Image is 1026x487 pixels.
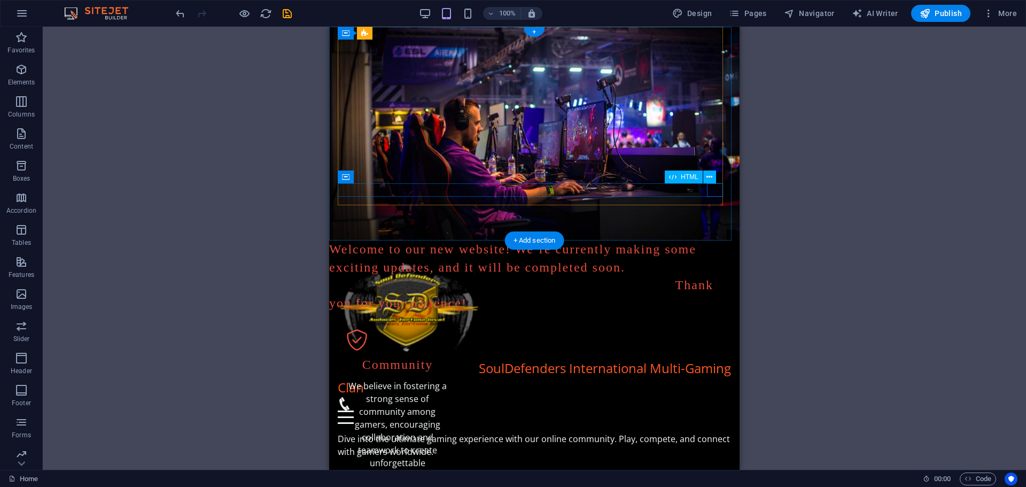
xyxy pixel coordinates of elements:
span: Navigator [784,8,835,19]
div: + [524,27,545,37]
p: Slider [13,335,30,343]
span: Code [965,473,991,485]
button: Click here to leave preview mode and continue editing [238,7,251,20]
h6: Session time [923,473,951,485]
i: Save (Ctrl+S) [281,7,293,20]
span: : [942,475,943,483]
i: On resize automatically adjust zoom level to fit chosen device. [527,9,537,18]
p: Accordion [6,206,36,215]
p: Forms [12,431,31,439]
p: Footer [12,399,31,407]
p: Elements [8,78,35,87]
p: Header [11,367,32,375]
button: Design [668,5,717,22]
span: HTML [681,174,698,180]
button: AI Writer [848,5,903,22]
span: 00 00 [934,473,951,485]
p: Features [9,270,34,279]
button: Publish [911,5,970,22]
button: Navigator [780,5,839,22]
p: Images [11,303,33,311]
span: Publish [920,8,962,19]
p: Content [10,142,33,151]
p: Tables [12,238,31,247]
span: Design [672,8,712,19]
p: Boxes [13,174,30,183]
i: Undo: fc-headlines (H3 -> H2) (Ctrl+Z) [174,7,186,20]
button: reload [259,7,272,20]
span: Pages [729,8,766,19]
button: 100% [483,7,521,20]
div: Design (Ctrl+Alt+Y) [668,5,717,22]
img: Editor Logo [61,7,142,20]
button: Pages [725,5,771,22]
a: Click to cancel selection. Double-click to open Pages [9,473,38,485]
p: Favorites [7,46,35,55]
button: undo [174,7,186,20]
button: More [979,5,1021,22]
i: Reload page [260,7,272,20]
span: More [983,8,1017,19]
h6: 100% [499,7,516,20]
p: Columns [8,110,35,119]
div: + Add section [505,231,564,250]
button: Usercentrics [1005,473,1017,485]
button: Code [960,473,996,485]
button: save [281,7,293,20]
span: AI Writer [852,8,898,19]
